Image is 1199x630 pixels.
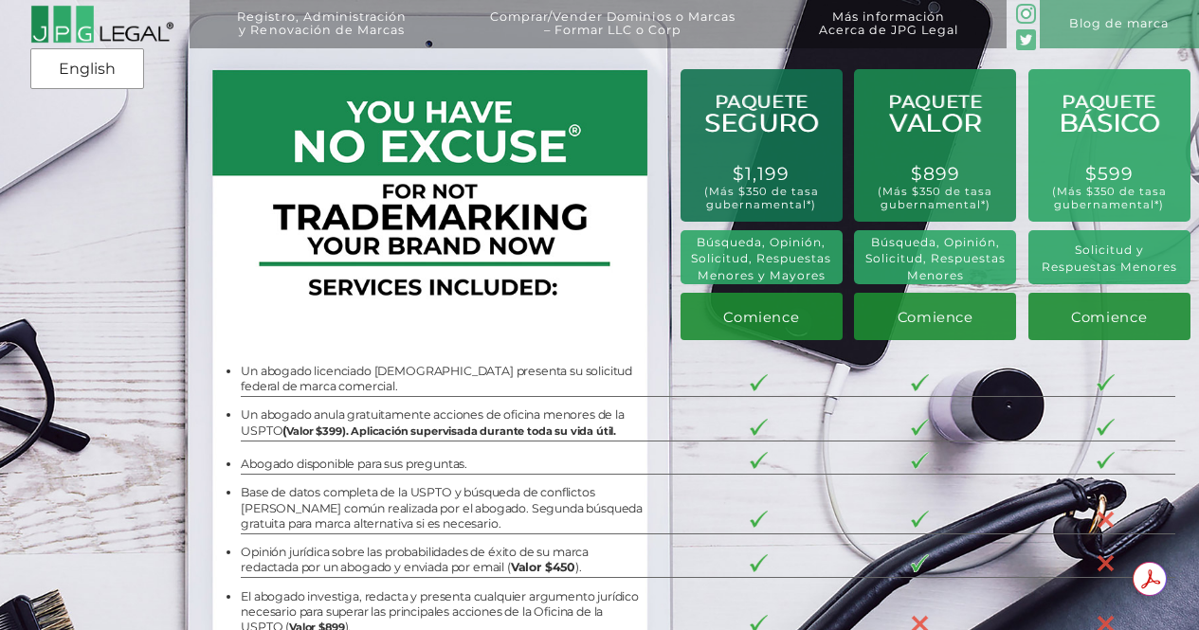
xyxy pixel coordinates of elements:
span: Búsqueda, Opinión, Solicitud, Respuestas Menores y Mayores [691,235,831,282]
img: checkmark-border-3.png [1097,452,1115,469]
b: Valor $450 [511,560,575,574]
img: checkmark-border-3.png [911,419,929,436]
span: Valor $399 [286,424,341,438]
span: Comience [898,309,973,326]
img: checkmark-border-3.png [750,511,768,528]
a: Más informaciónAcerca de JPG Legal [783,10,994,59]
a: Comience [854,293,1016,340]
img: checkmark-border-3.png [750,452,768,469]
img: checkmark-border-3.png [911,554,929,571]
img: checkmark-border-3.png [911,374,929,391]
span: Opinión jurídica sobre las probabilidades de éxito de su marca redactada por un abogado y enviada... [241,545,589,574]
img: X-30-3.png [1097,511,1115,529]
img: checkmark-border-3.png [911,511,929,528]
span: Solicitud y Respuestas Menores [1042,243,1177,274]
span: Un abogado licenciado [DEMOGRAPHIC_DATA] presenta su solicitud federal de marca comercial. [241,364,632,393]
img: glyph-logo_May2016-green3-90.png [1016,4,1036,24]
a: English [36,52,138,86]
span: Comience [1071,309,1147,326]
b: ) [342,424,346,438]
img: 2016-logo-black-letters-3-r.png [30,5,174,44]
img: checkmark-border-3.png [1097,374,1115,391]
span: Abogado disponible para sus preguntas. [241,457,467,471]
a: Comprar/Vender Dominios o Marcas– Formar LLC o Corp [454,10,771,59]
span: Un abogado anula gratuitamente acciones de oficina menores de la USPTO [241,407,624,437]
span: . Aplicación supervisada durante toda su vida útil. [342,424,616,438]
img: checkmark-border-3.png [1097,419,1115,436]
img: Twitter_Social_Icon_Rounded_Square_Color-mid-green3-90.png [1016,29,1036,49]
a: Comience [1028,293,1190,340]
a: Comience [681,293,843,340]
b: ( [282,423,616,438]
img: X-30-3.png [1097,554,1115,572]
a: Registro, Administracióny Renovación de Marcas [202,10,443,59]
span: Búsqueda, Opinión, Solicitud, Respuestas Menores [865,235,1006,282]
img: checkmark-border-3.png [750,374,768,391]
img: checkmark-border-3.png [911,452,929,469]
img: checkmark-border-3.png [750,554,768,571]
img: checkmark-border-3.png [750,419,768,436]
span: Base de datos completa de la USPTO y búsqueda de conflictos [PERSON_NAME] común realizada por el ... [241,485,643,531]
span: Comience [723,309,799,326]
